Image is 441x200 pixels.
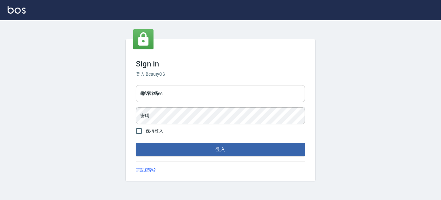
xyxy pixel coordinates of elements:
[136,167,156,173] a: 忘記密碼?
[136,71,305,78] h6: 登入 BeautyOS
[136,143,305,156] button: 登入
[146,128,163,134] span: 保持登入
[136,59,305,68] h3: Sign in
[8,6,26,14] img: Logo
